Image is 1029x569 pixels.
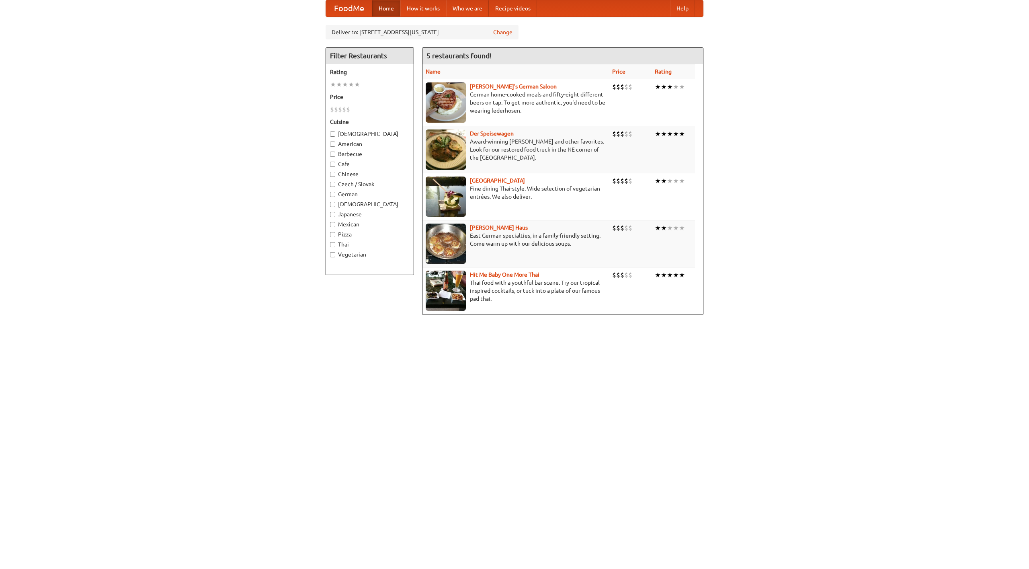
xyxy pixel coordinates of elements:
li: ★ [655,129,661,138]
a: Recipe videos [489,0,537,16]
b: Der Speisewagen [470,130,514,137]
a: Who we are [446,0,489,16]
label: Vegetarian [330,251,410,259]
li: ★ [330,80,336,89]
li: $ [616,177,620,185]
input: Thai [330,242,335,247]
label: [DEMOGRAPHIC_DATA] [330,130,410,138]
li: ★ [679,129,685,138]
label: Thai [330,240,410,249]
li: $ [616,271,620,279]
a: Name [426,68,441,75]
a: Hit Me Baby One More Thai [470,271,539,278]
label: Barbecue [330,150,410,158]
label: Japanese [330,210,410,218]
div: Deliver to: [STREET_ADDRESS][US_STATE] [326,25,519,39]
a: Change [493,28,512,36]
a: Home [372,0,400,16]
label: German [330,190,410,198]
li: ★ [667,82,673,91]
li: $ [620,224,624,232]
input: Czech / Slovak [330,182,335,187]
li: ★ [354,80,360,89]
li: ★ [661,82,667,91]
p: Fine dining Thai-style. Wide selection of vegetarian entrées. We also deliver. [426,185,606,201]
li: $ [612,129,616,138]
li: $ [616,129,620,138]
li: $ [612,224,616,232]
a: [GEOGRAPHIC_DATA] [470,177,525,184]
li: ★ [348,80,354,89]
img: satay.jpg [426,177,466,217]
a: [PERSON_NAME] Haus [470,224,528,231]
a: FoodMe [326,0,372,16]
li: ★ [673,129,679,138]
a: Price [612,68,625,75]
li: $ [628,271,632,279]
li: ★ [673,271,679,279]
label: [DEMOGRAPHIC_DATA] [330,200,410,208]
p: German home-cooked meals and fifty-eight different beers on tap. To get more authentic, you'd nee... [426,90,606,115]
a: [PERSON_NAME]'s German Saloon [470,83,557,90]
input: Vegetarian [330,252,335,257]
label: Cafe [330,160,410,168]
h5: Price [330,93,410,101]
li: $ [628,177,632,185]
input: American [330,142,335,147]
li: $ [620,129,624,138]
p: Thai food with a youthful bar scene. Try our tropical inspired cocktails, or tuck into a plate of... [426,279,606,303]
li: $ [620,82,624,91]
li: ★ [667,129,673,138]
li: $ [346,105,350,114]
h5: Rating [330,68,410,76]
li: ★ [661,129,667,138]
img: esthers.jpg [426,82,466,123]
li: ★ [679,177,685,185]
li: ★ [336,80,342,89]
li: $ [628,82,632,91]
label: Chinese [330,170,410,178]
li: $ [624,177,628,185]
li: ★ [655,224,661,232]
input: [DEMOGRAPHIC_DATA] [330,131,335,137]
li: $ [612,82,616,91]
li: $ [624,82,628,91]
input: Chinese [330,172,335,177]
img: babythai.jpg [426,271,466,311]
li: ★ [655,177,661,185]
li: ★ [673,224,679,232]
li: $ [612,271,616,279]
li: $ [620,177,624,185]
h5: Cuisine [330,118,410,126]
p: Award-winning [PERSON_NAME] and other favorites. Look for our restored food truck in the NE corne... [426,138,606,162]
li: ★ [679,82,685,91]
input: Cafe [330,162,335,167]
h4: Filter Restaurants [326,48,414,64]
input: [DEMOGRAPHIC_DATA] [330,202,335,207]
label: Pizza [330,230,410,238]
input: German [330,192,335,197]
ng-pluralize: 5 restaurants found! [426,52,492,60]
li: ★ [661,177,667,185]
li: $ [338,105,342,114]
a: Help [670,0,695,16]
li: ★ [342,80,348,89]
label: American [330,140,410,148]
li: $ [616,224,620,232]
p: East German specialties, in a family-friendly setting. Come warm up with our delicious soups. [426,232,606,248]
li: ★ [679,271,685,279]
li: $ [628,129,632,138]
input: Pizza [330,232,335,237]
li: ★ [679,224,685,232]
li: $ [616,82,620,91]
li: $ [624,271,628,279]
li: ★ [667,224,673,232]
li: $ [342,105,346,114]
li: $ [624,224,628,232]
li: ★ [661,224,667,232]
li: ★ [673,82,679,91]
input: Japanese [330,212,335,217]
